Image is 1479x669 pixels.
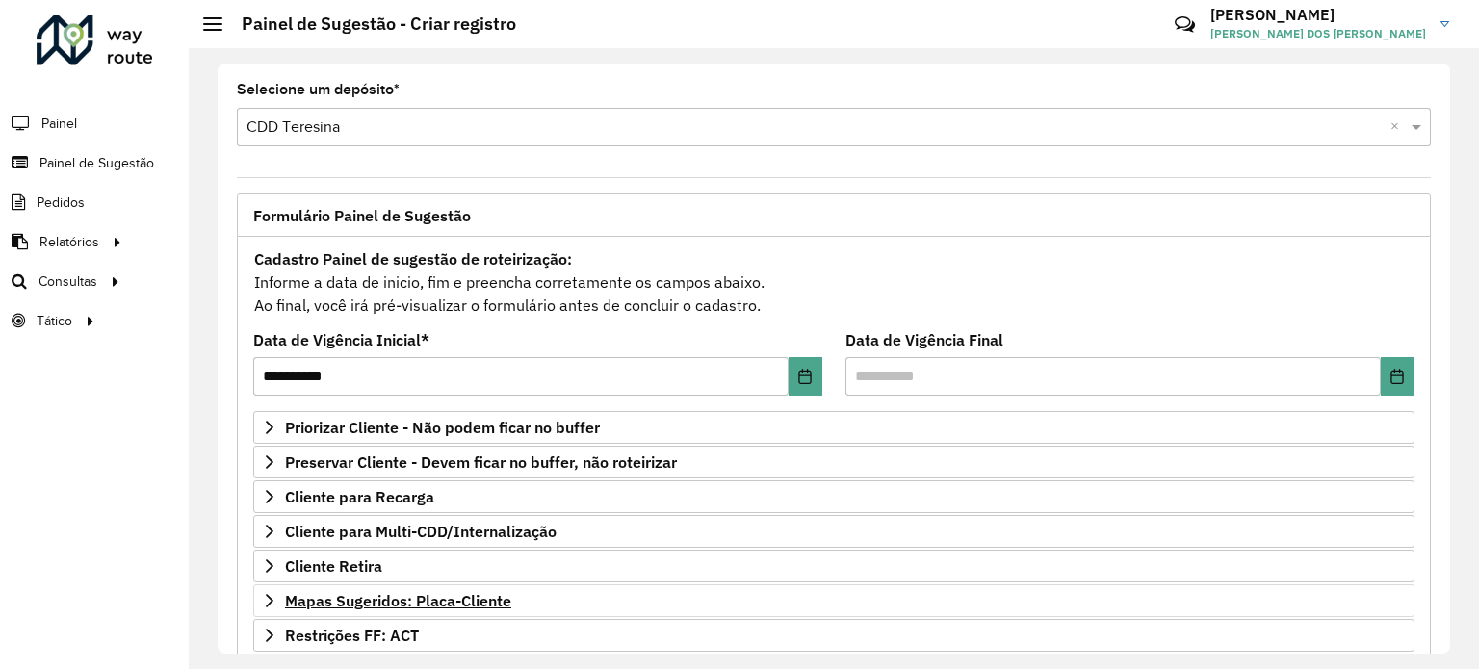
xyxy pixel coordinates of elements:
span: Priorizar Cliente - Não podem ficar no buffer [285,420,600,435]
button: Choose Date [1381,357,1414,396]
a: Contato Rápido [1164,4,1206,45]
span: Restrições FF: ACT [285,628,419,643]
span: Clear all [1390,116,1407,139]
strong: Cadastro Painel de sugestão de roteirização: [254,249,572,269]
span: Relatórios [39,232,99,252]
span: Consultas [39,271,97,292]
span: Mapas Sugeridos: Placa-Cliente [285,593,511,608]
div: Informe a data de inicio, fim e preencha corretamente os campos abaixo. Ao final, você irá pré-vi... [253,246,1414,318]
a: Preservar Cliente - Devem ficar no buffer, não roteirizar [253,446,1414,478]
span: Pedidos [37,193,85,213]
span: Formulário Painel de Sugestão [253,208,471,223]
h2: Painel de Sugestão - Criar registro [222,13,516,35]
span: Painel de Sugestão [39,153,154,173]
label: Selecione um depósito [237,78,400,101]
span: Preservar Cliente - Devem ficar no buffer, não roteirizar [285,454,677,470]
label: Data de Vigência Inicial [253,328,429,351]
label: Data de Vigência Final [845,328,1003,351]
span: Cliente Retira [285,558,382,574]
button: Choose Date [789,357,822,396]
span: Tático [37,311,72,331]
span: Painel [41,114,77,134]
a: Cliente para Recarga [253,480,1414,513]
a: Priorizar Cliente - Não podem ficar no buffer [253,411,1414,444]
span: Cliente para Multi-CDD/Internalização [285,524,557,539]
a: Restrições FF: ACT [253,619,1414,652]
span: Cliente para Recarga [285,489,434,504]
a: Mapas Sugeridos: Placa-Cliente [253,584,1414,617]
a: Cliente Retira [253,550,1414,582]
h3: [PERSON_NAME] [1210,6,1426,24]
span: [PERSON_NAME] DOS [PERSON_NAME] [1210,25,1426,42]
a: Cliente para Multi-CDD/Internalização [253,515,1414,548]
